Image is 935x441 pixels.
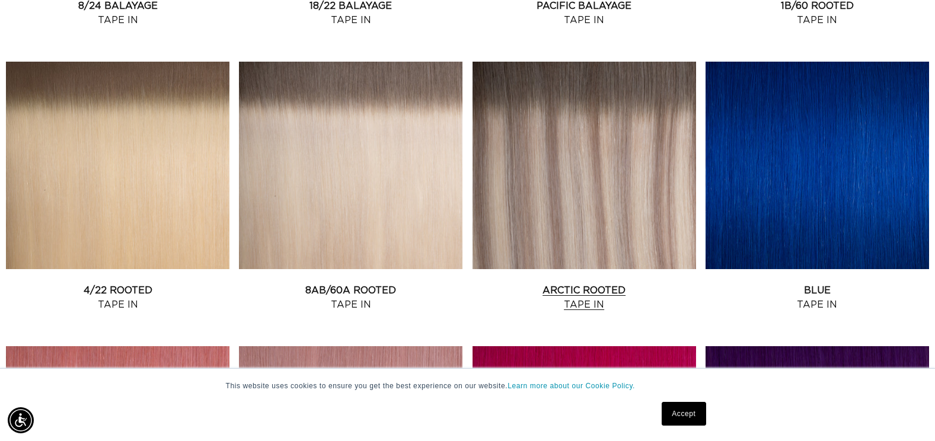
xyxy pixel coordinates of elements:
a: Accept [662,402,706,426]
a: Learn more about our Cookie Policy. [508,382,635,390]
a: 8AB/60A Rooted Tape In [239,283,462,312]
div: Accessibility Menu [8,407,34,433]
a: Arctic Rooted Tape In [473,283,696,312]
a: 4/22 Rooted Tape In [6,283,229,312]
a: Blue Tape In [706,283,929,312]
p: This website uses cookies to ensure you get the best experience on our website. [226,381,710,391]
